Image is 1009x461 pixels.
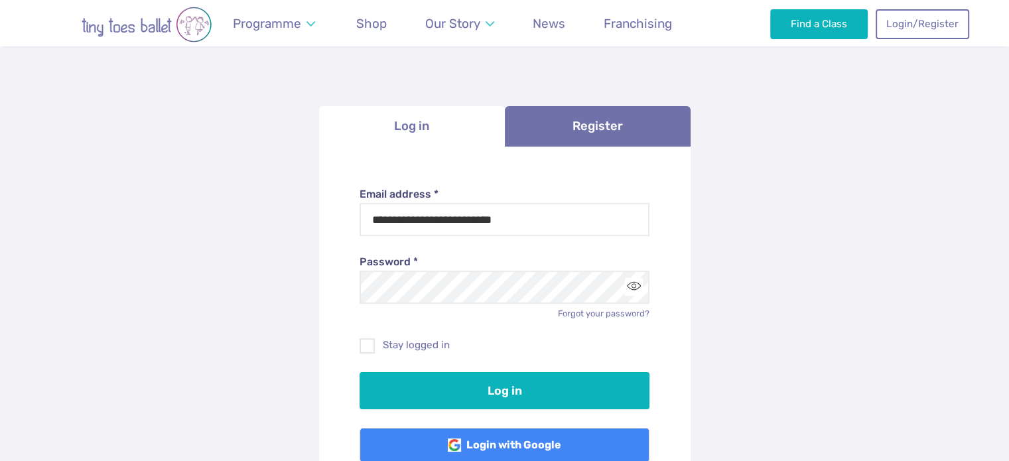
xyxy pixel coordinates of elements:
[356,16,387,31] span: Shop
[527,8,572,39] a: News
[505,106,691,147] a: Register
[598,8,679,39] a: Franchising
[360,372,649,409] button: Log in
[419,8,500,39] a: Our Story
[360,255,649,269] label: Password *
[604,16,672,31] span: Franchising
[233,16,301,31] span: Programme
[425,16,480,31] span: Our Story
[770,9,868,38] a: Find a Class
[350,8,393,39] a: Shop
[876,9,969,38] a: Login/Register
[227,8,322,39] a: Programme
[625,278,643,296] button: Toggle password visibility
[558,308,649,318] a: Forgot your password?
[533,16,565,31] span: News
[360,187,649,202] label: Email address *
[360,338,649,352] label: Stay logged in
[448,438,461,452] img: Google Logo
[40,7,253,42] img: tiny toes ballet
